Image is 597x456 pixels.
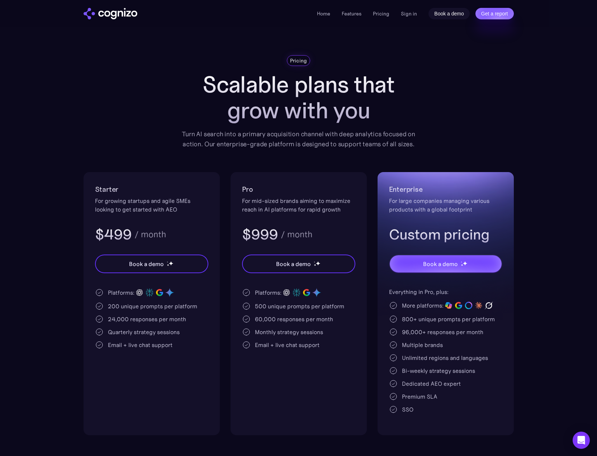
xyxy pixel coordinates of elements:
div: / month [281,230,312,239]
div: Turn AI search into a primary acquisition channel with deep analytics focused on action. Our ente... [177,129,421,149]
img: star [169,261,173,266]
a: Book a demostarstarstar [95,255,208,273]
div: For mid-sized brands aiming to maximize reach in AI platforms for rapid growth [242,196,355,214]
div: 500 unique prompts per platform [255,302,344,310]
div: Bi-weekly strategy sessions [402,366,475,375]
div: 800+ unique prompts per platform [402,315,495,323]
div: 200 unique prompts per platform [108,302,197,310]
img: star [167,261,168,262]
h3: $499 [95,225,132,244]
img: star [461,261,462,262]
a: Sign in [401,9,417,18]
a: Get a report [475,8,514,19]
div: Multiple brands [402,341,443,349]
a: Features [342,10,361,17]
div: Email + live chat support [255,341,319,349]
div: / month [134,230,166,239]
div: More platforms: [402,301,444,310]
div: Monthly strategy sessions [255,328,323,336]
img: star [461,264,463,266]
div: Everything in Pro, plus: [389,288,502,296]
div: Book a demo [276,260,311,268]
div: Platforms: [108,288,134,297]
h1: Scalable plans that grow with you [177,72,421,123]
div: Open Intercom Messenger [573,432,590,449]
div: Unlimited regions and languages [402,353,488,362]
img: star [316,261,320,266]
div: For growing startups and agile SMEs looking to get started with AEO [95,196,208,214]
img: star [463,261,467,266]
a: Book a demostarstarstar [242,255,355,273]
div: Pricing [290,57,307,64]
h3: Custom pricing [389,225,502,244]
div: Book a demo [129,260,164,268]
div: Book a demo [423,260,458,268]
a: Home [317,10,330,17]
div: For large companies managing various products with a global footprint [389,196,502,214]
img: star [314,264,316,266]
div: 60,000 responses per month [255,315,333,323]
div: 96,000+ responses per month [402,328,483,336]
a: Book a demostarstarstar [389,255,502,273]
div: Premium SLA [402,392,437,401]
h3: $999 [242,225,278,244]
a: Pricing [373,10,389,17]
img: cognizo logo [84,8,137,19]
div: Platforms: [255,288,281,297]
div: Dedicated AEO expert [402,379,461,388]
h2: Pro [242,184,355,195]
div: SSO [402,405,413,414]
a: home [84,8,137,19]
h2: Starter [95,184,208,195]
h2: Enterprise [389,184,502,195]
div: Email + live chat support [108,341,172,349]
img: star [314,261,315,262]
div: 24,000 responses per month [108,315,186,323]
img: star [167,264,169,266]
div: Quarterly strategy sessions [108,328,180,336]
a: Book a demo [428,8,470,19]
